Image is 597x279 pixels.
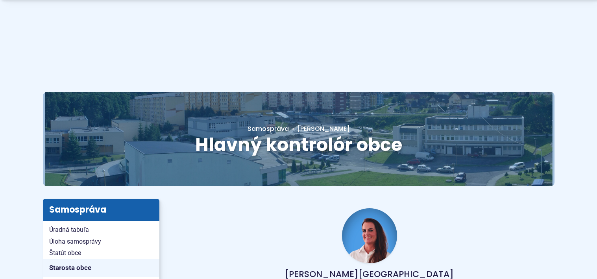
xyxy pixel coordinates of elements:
[342,208,397,263] img: fotka - Martina Nižnanská
[43,224,159,236] a: Úradná tabuľa
[197,270,542,279] p: [PERSON_NAME][GEOGRAPHIC_DATA]
[195,132,402,157] span: Hlavný kontrolór obce
[43,259,159,277] a: Starosta obce
[49,262,153,274] span: Starosta obce
[49,247,153,259] span: Štatút obce
[43,199,159,221] h3: Samospráva
[49,236,153,248] span: Úloha samosprávy
[43,247,159,259] a: Štatút obce
[297,124,350,133] span: [PERSON_NAME]
[49,224,153,236] span: Úradná tabuľa
[43,236,159,248] a: Úloha samosprávy
[289,124,350,133] a: [PERSON_NAME]
[248,124,289,133] a: Samospráva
